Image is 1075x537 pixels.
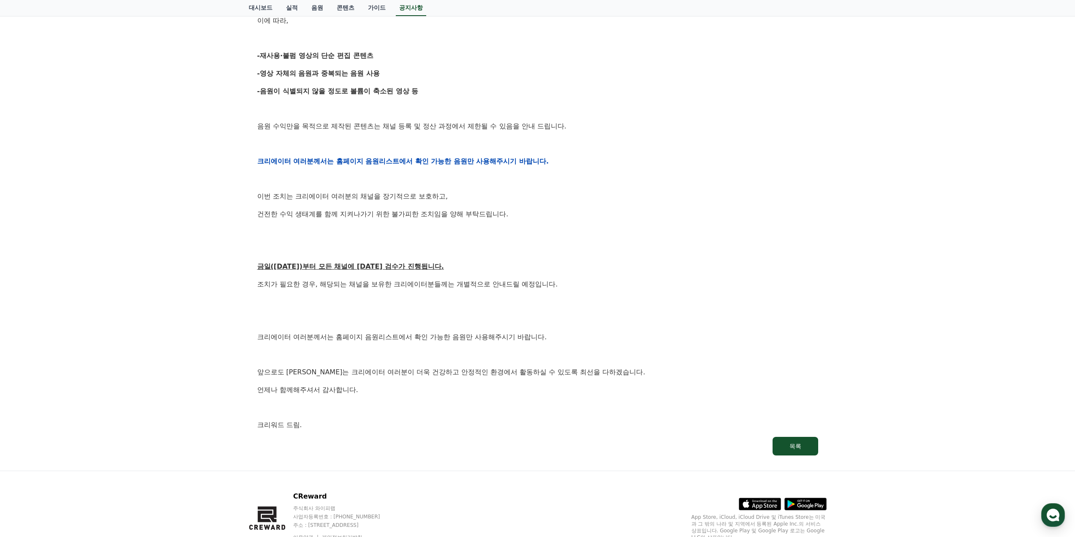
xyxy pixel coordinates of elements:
[257,420,818,431] p: 크리워드 드림.
[257,279,818,290] p: 조치가 필요한 경우, 해당되는 채널을 보유한 크리에이터분들께는 개별적으로 안내드릴 예정입니다.
[257,191,818,202] p: 이번 조치는 크리에이터 여러분의 채널을 장기적으로 보호하고,
[257,209,818,220] p: 건전한 수익 생태계를 함께 지켜나가기 위한 불가피한 조치임을 양해 부탁드립니다.
[257,121,818,132] p: 음원 수익만을 목적으로 제작된 콘텐츠는 채널 등록 및 정산 과정에서 제한될 수 있음을 안내 드립니다.
[257,52,373,60] strong: -재사용·불펌 영상의 단순 편집 콘텐츠
[257,367,818,378] p: 앞으로도 [PERSON_NAME]는 크리에이터 여러분이 더욱 건강하고 안정적인 환경에서 활동하실 수 있도록 최선을 다하겠습니다.
[293,522,396,529] p: 주소 : [STREET_ADDRESS]
[257,437,818,455] a: 목록
[109,268,162,289] a: 설정
[257,332,818,343] p: 크리에이터 여러분께서는 홈페이지 음원리스트에서 확인 가능한 음원만 사용해주시기 바랍니다.
[293,513,396,520] p: 사업자등록번호 : [PHONE_NUMBER]
[56,268,109,289] a: 대화
[3,268,56,289] a: 홈
[257,69,380,77] strong: -영상 자체의 음원과 중복되는 음원 사용
[257,262,444,270] u: 금일([DATE])부터 모든 채널에 [DATE] 검수가 진행됩니다.
[293,505,396,512] p: 주식회사 와이피랩
[27,281,32,287] span: 홈
[773,437,818,455] button: 목록
[131,281,141,287] span: 설정
[257,157,549,165] strong: 크리에이터 여러분께서는 홈페이지 음원리스트에서 확인 가능한 음원만 사용해주시기 바랍니다.
[257,15,818,26] p: 이에 따라,
[789,442,801,450] div: 목록
[293,491,396,502] p: CReward
[257,384,818,395] p: 언제나 함께해주셔서 감사합니다.
[77,281,87,288] span: 대화
[257,87,419,95] strong: -음원이 식별되지 않을 정도로 볼륨이 축소된 영상 등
